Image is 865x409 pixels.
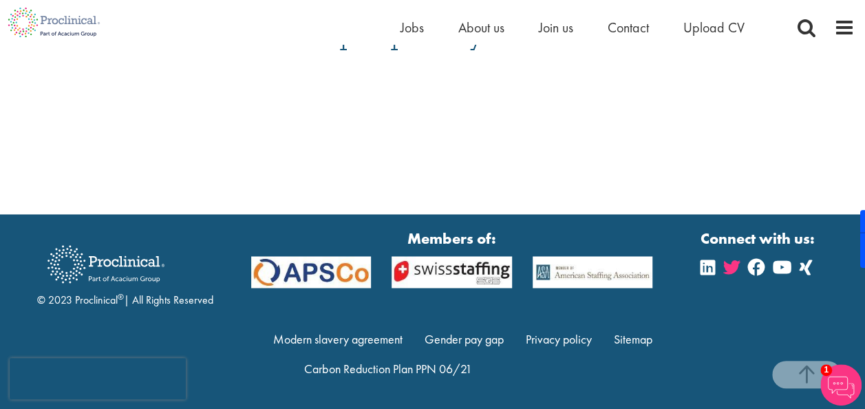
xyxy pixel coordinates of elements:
a: Join us [539,19,573,36]
a: Carbon Reduction Plan PPN 06/21 [304,360,471,376]
strong: Members of: [251,228,653,249]
strong: Connect with us: [701,228,818,249]
a: Upload CV [683,19,745,36]
sup: ® [118,291,124,302]
img: APSCo [522,256,663,288]
img: Proclinical Recruitment [37,235,175,293]
iframe: reCAPTCHA [10,358,186,399]
span: 1 [820,364,832,376]
a: Privacy policy [526,331,592,346]
a: Sitemap [613,331,652,346]
a: Contact [608,19,649,36]
a: About us [458,19,504,36]
img: APSCo [381,256,522,288]
a: Modern slavery agreement [273,331,403,346]
img: Chatbot [820,364,862,406]
a: Jobs [401,19,424,36]
a: Gender pay gap [425,331,504,346]
div: © 2023 Proclinical | All Rights Reserved [37,235,213,308]
img: APSCo [241,256,381,288]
